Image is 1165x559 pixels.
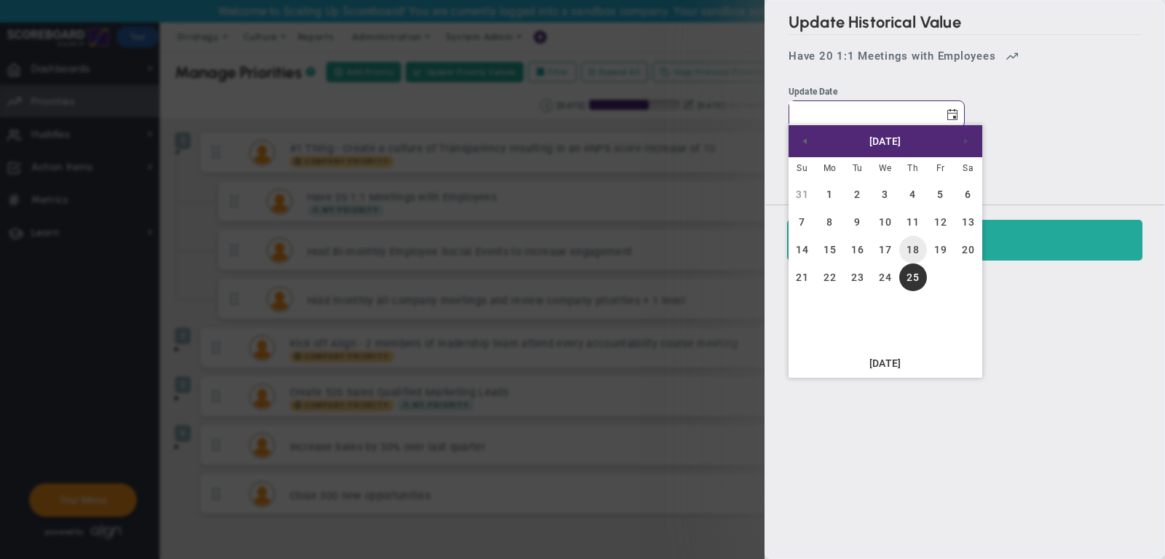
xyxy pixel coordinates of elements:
a: 11 [899,208,927,236]
a: [DATE] [815,128,956,154]
a: 4 [899,181,927,208]
a: 18 [899,236,927,263]
td: Current focused date is Thursday, September 25, 2025 [899,263,927,291]
a: 13 [955,208,982,236]
h3: Have 20 1:1 Meetings with Employees [789,49,995,63]
a: 21 [789,263,816,291]
a: [DATE] [789,351,982,376]
a: 2 [844,181,872,208]
a: 3 [872,181,899,208]
th: Thursday [899,157,927,181]
a: 8 [816,208,844,236]
span: select [939,101,964,127]
a: 31 [789,181,816,208]
a: 9 [844,208,872,236]
th: Sunday [789,157,816,181]
a: Previous [791,128,818,154]
a: 5 [927,181,955,208]
a: 22 [816,263,844,291]
th: Saturday [955,157,982,181]
div: Update Date [789,85,965,99]
a: 20 [955,236,982,263]
button: Save [787,220,1142,261]
a: 7 [789,208,816,236]
a: 14 [789,236,816,263]
a: 17 [872,236,899,263]
a: 15 [816,236,844,263]
a: 25 [899,263,927,291]
a: 12 [927,208,955,236]
span: Priority [1006,50,1018,62]
a: 19 [927,236,955,263]
th: Wednesday [872,157,899,181]
a: 23 [844,263,872,291]
a: 6 [955,181,982,208]
a: 24 [872,263,899,291]
th: Monday [816,157,844,181]
h2: Update Historical Value [789,12,1141,35]
a: 1 [816,181,844,208]
th: Friday [927,157,955,181]
a: 10 [872,208,899,236]
a: 16 [844,236,872,263]
th: Tuesday [844,157,872,181]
